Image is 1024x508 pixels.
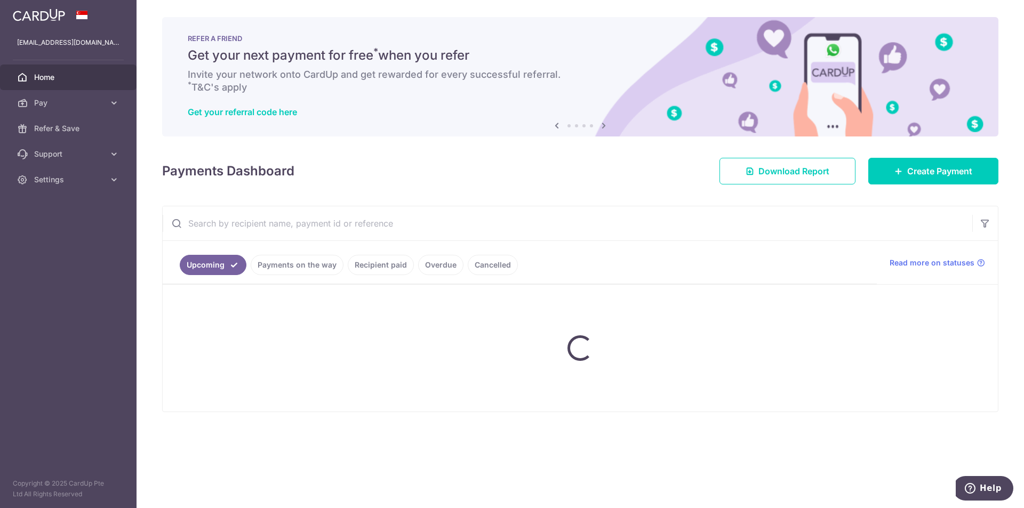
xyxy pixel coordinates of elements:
h6: Invite your network onto CardUp and get rewarded for every successful referral. T&C's apply [188,68,973,94]
img: RAF banner [162,17,998,136]
a: Read more on statuses [890,257,985,268]
span: Settings [34,174,105,185]
span: Pay [34,98,105,108]
h4: Payments Dashboard [162,162,294,181]
img: CardUp [13,9,65,21]
p: [EMAIL_ADDRESS][DOMAIN_NAME] [17,37,119,48]
iframe: Opens a widget where you can find more information [956,476,1013,503]
span: Support [34,149,105,159]
a: Get your referral code here [188,107,297,117]
span: Download Report [758,165,829,178]
input: Search by recipient name, payment id or reference [163,206,972,240]
span: Read more on statuses [890,257,974,268]
h5: Get your next payment for free when you refer [188,47,973,64]
span: Create Payment [907,165,972,178]
a: Create Payment [868,158,998,184]
span: Home [34,72,105,83]
a: Upcoming [180,255,246,275]
a: Download Report [719,158,855,184]
p: REFER A FRIEND [188,34,973,43]
span: Refer & Save [34,123,105,134]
